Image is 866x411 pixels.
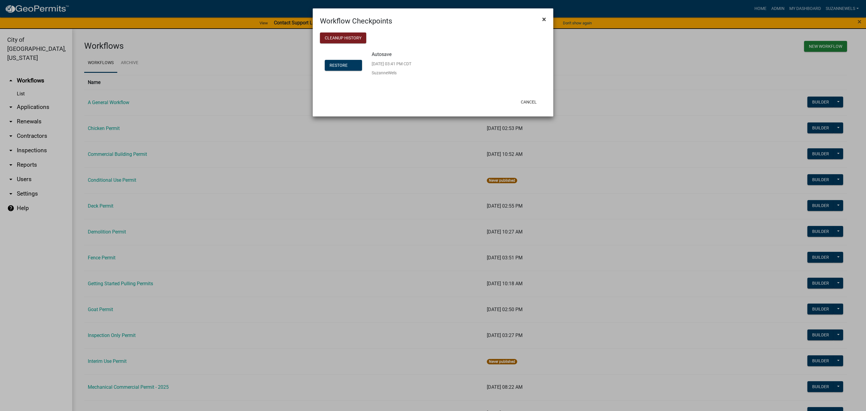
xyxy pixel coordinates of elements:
h4: Workflow Checkpoints [320,16,392,26]
span: × [542,15,546,23]
button: Close [537,11,551,28]
button: Cleanup History [320,32,366,43]
span: Restore [330,63,348,67]
button: Restore [325,60,362,71]
p: [DATE] 03:41 PM CDT [372,62,411,66]
button: Cancel [516,97,542,107]
p: SuzanneWels [372,71,411,75]
p: Autosave [372,52,402,57]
